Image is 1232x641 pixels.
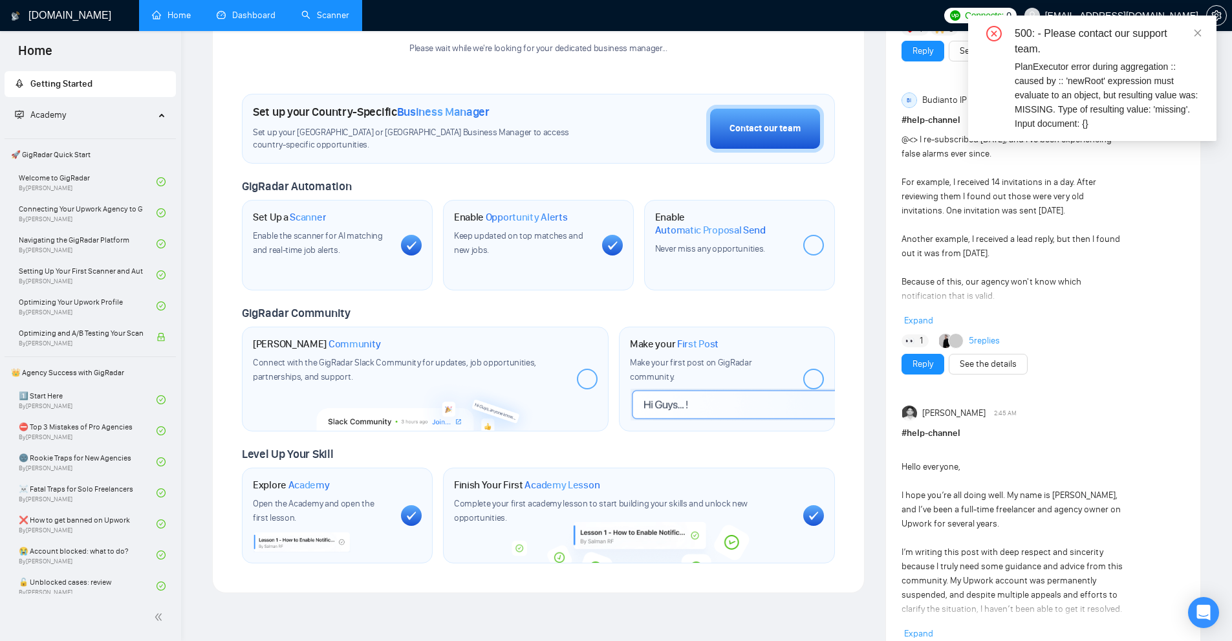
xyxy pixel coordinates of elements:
span: Connect with the GigRadar Slack Community for updates, job opportunities, partnerships, and support. [253,357,536,382]
h1: # help-channel [902,113,1185,127]
a: searchScanner [301,10,349,21]
div: PlanExecutor error during aggregation :: caused by :: 'newRoot' expression must evaluate to an ob... [1015,60,1201,131]
a: 😭 Account blocked: what to do?By[PERSON_NAME] [19,541,157,569]
span: Home [8,41,63,69]
span: check-circle [157,270,166,279]
h1: [PERSON_NAME] [253,338,381,351]
a: Setting Up Your First Scanner and Auto-BidderBy[PERSON_NAME] [19,261,157,289]
img: Akshay Purohit [902,406,918,421]
h1: Make your [630,338,719,351]
span: fund-projection-screen [15,110,24,119]
a: ❌ How to get banned on UpworkBy[PERSON_NAME] [19,510,157,538]
span: 1 [920,334,923,347]
a: Reply [913,44,933,58]
span: 2:45 AM [994,407,1017,419]
div: Please wait while we're looking for your dedicated business manager... [402,43,675,55]
h1: Set Up a [253,211,326,224]
span: check-circle [157,519,166,528]
span: By [PERSON_NAME] [19,340,143,347]
span: Community [329,338,381,351]
a: setting [1206,10,1227,21]
span: Make your first post on GigRadar community. [630,357,751,382]
span: Automatic Proposal Send [655,224,766,237]
a: See the details [960,357,1017,371]
span: user [1028,11,1037,20]
span: close [1193,28,1202,38]
span: GigRadar Community [242,306,351,320]
span: Complete your first academy lesson to start building your skills and unlock new opportunities. [454,498,748,523]
span: check-circle [157,395,166,404]
a: Connecting Your Upwork Agency to GigRadarBy[PERSON_NAME] [19,199,157,227]
span: check-circle [157,177,166,186]
img: Dima [939,334,953,348]
a: 🔓 Unblocked cases: reviewBy[PERSON_NAME] [19,572,157,600]
span: 🚀 GigRadar Quick Start [6,142,175,168]
span: Academy [30,109,66,120]
div: BI [902,93,916,107]
span: Business Manager [397,105,490,119]
span: Scanner [290,211,326,224]
span: Getting Started [30,78,92,89]
li: Getting Started [5,71,176,97]
a: Optimizing Your Upwork ProfileBy[PERSON_NAME] [19,292,157,320]
button: See the details [949,354,1028,375]
span: check-circle [157,550,166,560]
div: @<> I re-subscribed [DATE], and I've been experiencing false alarms ever since. For example, I re... [902,133,1129,431]
h1: Finish Your First [454,479,600,492]
span: Academy Lesson [524,479,600,492]
span: check-circle [157,239,166,248]
a: Navigating the GigRadar PlatformBy[PERSON_NAME] [19,230,157,258]
span: 👑 Agency Success with GigRadar [6,360,175,386]
a: Welcome to GigRadarBy[PERSON_NAME] [19,168,157,196]
span: Expand [904,628,933,639]
a: ☠️ Fatal Traps for Solo FreelancersBy[PERSON_NAME] [19,479,157,507]
a: 5replies [969,334,1000,347]
a: ⛔ Top 3 Mistakes of Pro AgenciesBy[PERSON_NAME] [19,417,157,445]
img: logo [11,6,20,27]
h1: Enable [655,211,793,236]
a: See the details [960,44,1017,58]
span: Enable the scanner for AI matching and real-time job alerts. [253,230,383,255]
span: GigRadar Automation [242,179,351,193]
a: 🌚 Rookie Traps for New AgenciesBy[PERSON_NAME] [19,448,157,476]
a: dashboardDashboard [217,10,276,21]
span: lock [157,332,166,342]
span: Optimizing and A/B Testing Your Scanner for Better Results [19,327,143,340]
div: Open Intercom Messenger [1188,597,1219,628]
span: Set up your [GEOGRAPHIC_DATA] or [GEOGRAPHIC_DATA] Business Manager to access country-specific op... [253,127,596,151]
span: Academy [288,479,330,492]
div: 500: - Please contact our support team. [1015,26,1201,57]
button: setting [1206,5,1227,26]
span: check-circle [157,208,166,217]
span: check-circle [157,301,166,310]
span: close-circle [986,26,1002,41]
button: Reply [902,354,944,375]
img: 👀 [905,336,914,345]
span: Opportunity Alerts [486,211,568,224]
img: upwork-logo.png [950,10,960,21]
button: Contact our team [706,105,824,153]
h1: Set up your Country-Specific [253,105,490,119]
span: [PERSON_NAME] [922,406,986,420]
button: See the details [949,41,1028,61]
h1: # help-channel [902,426,1185,440]
span: check-circle [157,581,166,591]
a: 1️⃣ Start HereBy[PERSON_NAME] [19,386,157,414]
span: Expand [904,315,933,326]
h1: Explore [253,479,330,492]
button: Reply [902,41,944,61]
span: Academy [15,109,66,120]
span: rocket [15,79,24,88]
span: First Post [677,338,719,351]
h1: Enable [454,211,568,224]
a: Reply [913,357,933,371]
span: 0 [1006,8,1011,23]
span: double-left [154,611,167,624]
a: homeHome [152,10,191,21]
span: Never miss any opportunities. [655,243,765,254]
span: Keep updated on top matches and new jobs. [454,230,583,255]
span: Level Up Your Skill [242,447,333,461]
span: check-circle [157,426,166,435]
span: check-circle [157,457,166,466]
